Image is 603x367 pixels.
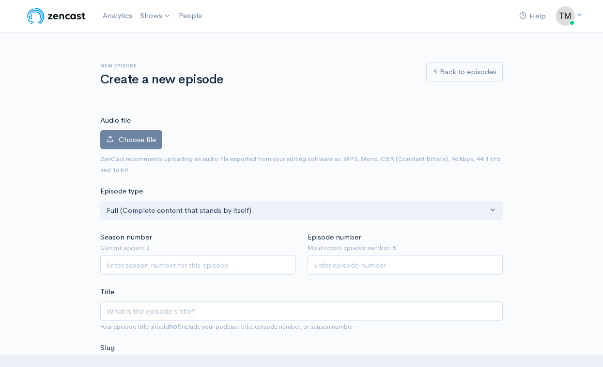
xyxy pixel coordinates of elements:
h6: New episode [100,63,415,68]
small: Your episode title should include your podcast title, episode number, or season number. [100,322,355,331]
label: Episode type [100,186,143,197]
input: Enter episode number [308,255,503,275]
small: Current season: 2 [100,243,296,253]
input: What is the episode's title? [100,301,503,321]
a: Analytics [99,5,136,26]
a: Back to episodes [426,62,503,82]
button: Full (Complete content that stands by itself) [100,201,503,221]
img: ZenCast Logo [26,6,87,26]
a: Shows [136,5,175,27]
strong: not [169,322,180,331]
h1: Create a new episode [100,73,415,87]
small: Most recent episode number: 8 [308,243,503,253]
label: Episode number [308,232,361,243]
label: Slug [100,342,115,353]
div: Full (Complete content that stands by itself) [107,205,488,216]
label: Audio file [100,115,131,126]
img: ... [556,6,575,26]
input: Enter season number for this episode [100,255,296,275]
a: Help [515,6,550,27]
label: Season number [100,232,152,243]
label: Title [100,287,114,298]
small: ZenCast recommends uploading an audio file exported from your editing software as: MP3, Mono, CBR... [100,155,501,174]
a: People [175,5,206,26]
span: Choose file [119,135,156,144]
